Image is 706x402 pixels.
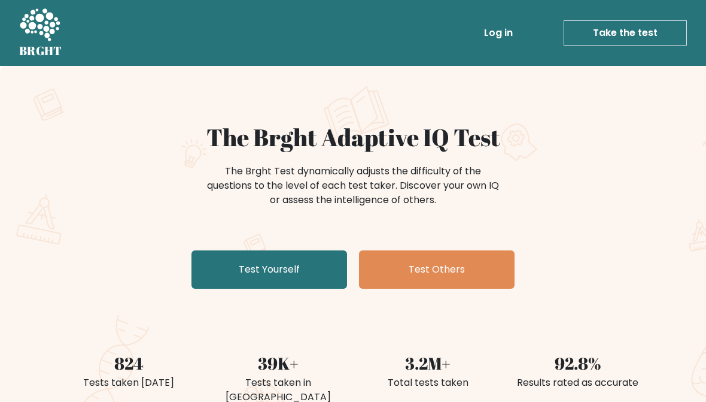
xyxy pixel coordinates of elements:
[19,44,62,58] h5: BRGHT
[360,351,495,376] div: 3.2M+
[479,21,518,45] a: Log in
[510,376,645,390] div: Results rated as accurate
[564,20,687,46] a: Take the test
[359,250,515,289] a: Test Others
[19,5,62,61] a: BRGHT
[203,164,503,207] div: The Brght Test dynamically adjusts the difficulty of the questions to the level of each test take...
[360,376,495,390] div: Total tests taken
[61,123,645,152] h1: The Brght Adaptive IQ Test
[61,351,196,376] div: 824
[211,351,346,376] div: 39K+
[61,376,196,390] div: Tests taken [DATE]
[510,351,645,376] div: 92.8%
[191,250,347,289] a: Test Yourself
